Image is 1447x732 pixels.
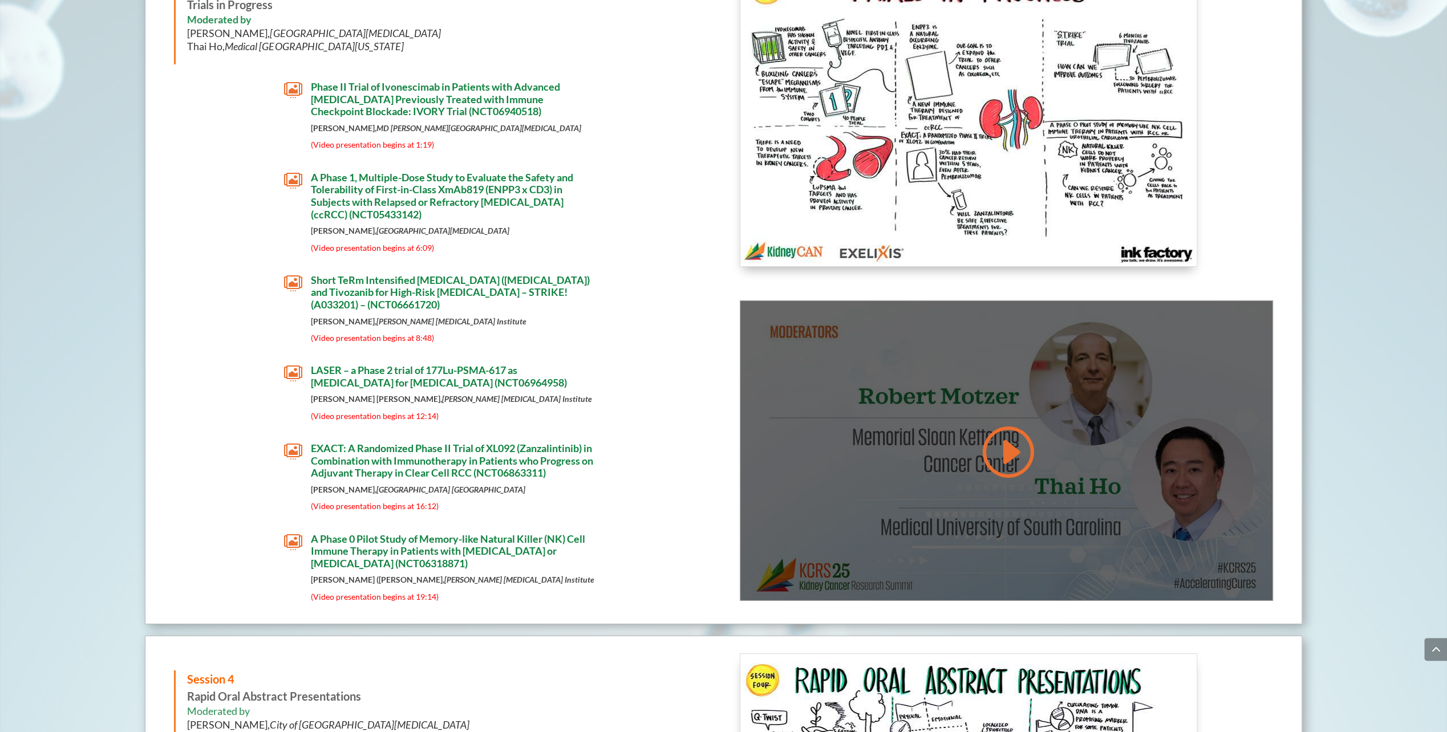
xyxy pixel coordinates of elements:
[311,80,560,117] span: Phase II Trial of Ivonescimab in Patients with Advanced [MEDICAL_DATA] Previously Treated with Im...
[311,123,581,133] strong: [PERSON_NAME],
[270,27,440,39] em: [GEOGRAPHIC_DATA][MEDICAL_DATA]
[311,333,434,343] span: (Video presentation begins at 8:48)
[187,672,234,686] span: Session 4
[311,316,526,326] strong: [PERSON_NAME],
[284,442,302,461] span: 
[284,364,302,383] span: 
[311,171,573,221] span: A Phase 1, Multiple-Dose Study to Evaluate the Safety and Tolerability of First-in-Class XmAb819 ...
[311,411,439,421] span: (Video presentation begins at 12:14)
[311,485,525,494] strong: [PERSON_NAME],
[187,40,403,52] span: Thai Ho,
[311,364,567,389] span: LASER – a Phase 2 trial of 177Lu-PSMA-617 as [MEDICAL_DATA] for [MEDICAL_DATA] (NCT06964958)
[311,575,594,584] strong: [PERSON_NAME] ([PERSON_NAME],
[442,394,592,404] em: [PERSON_NAME] [MEDICAL_DATA] Institute
[311,243,434,253] span: (Video presentation begins at 6:09)
[270,718,469,731] em: City of [GEOGRAPHIC_DATA][MEDICAL_DATA]
[311,442,593,479] span: EXACT: A Randomized Phase II Trial of XL092 (Zanzalintinib) in Combination with Immunotherapy in ...
[311,394,592,404] strong: [PERSON_NAME] [PERSON_NAME],
[311,501,439,511] span: (Video presentation begins at 16:12)
[284,533,302,551] span: 
[376,123,581,133] em: MD [PERSON_NAME][GEOGRAPHIC_DATA][MEDICAL_DATA]
[444,575,594,584] em: [PERSON_NAME] [MEDICAL_DATA] Institute
[187,718,469,731] span: [PERSON_NAME],
[187,672,360,703] strong: Rapid Oral Abstract Presentations
[311,226,509,235] strong: [PERSON_NAME],
[284,172,302,190] span: 
[225,40,403,52] em: Medical [GEOGRAPHIC_DATA][US_STATE]
[311,532,585,570] span: A Phase 0 Pilot Study of Memory-like Natural Killer (NK) Cell Immune Therapy in Patients with [ME...
[187,13,252,26] strong: Moderated by
[311,592,439,601] span: (Video presentation begins at 19:14)
[284,274,302,292] span: 
[376,316,526,326] em: [PERSON_NAME] [MEDICAL_DATA] Institute
[284,81,302,99] span: 
[311,274,590,311] span: Short TeRm Intensified [MEDICAL_DATA] ([MEDICAL_DATA]) and Tivozanib for High-Risk [MEDICAL_DATA]...
[187,27,440,39] span: [PERSON_NAME],
[311,140,434,149] span: (Video presentation begins at 1:19)
[376,226,509,235] em: [GEOGRAPHIC_DATA][MEDICAL_DATA]
[376,485,525,494] em: [GEOGRAPHIC_DATA] [GEOGRAPHIC_DATA]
